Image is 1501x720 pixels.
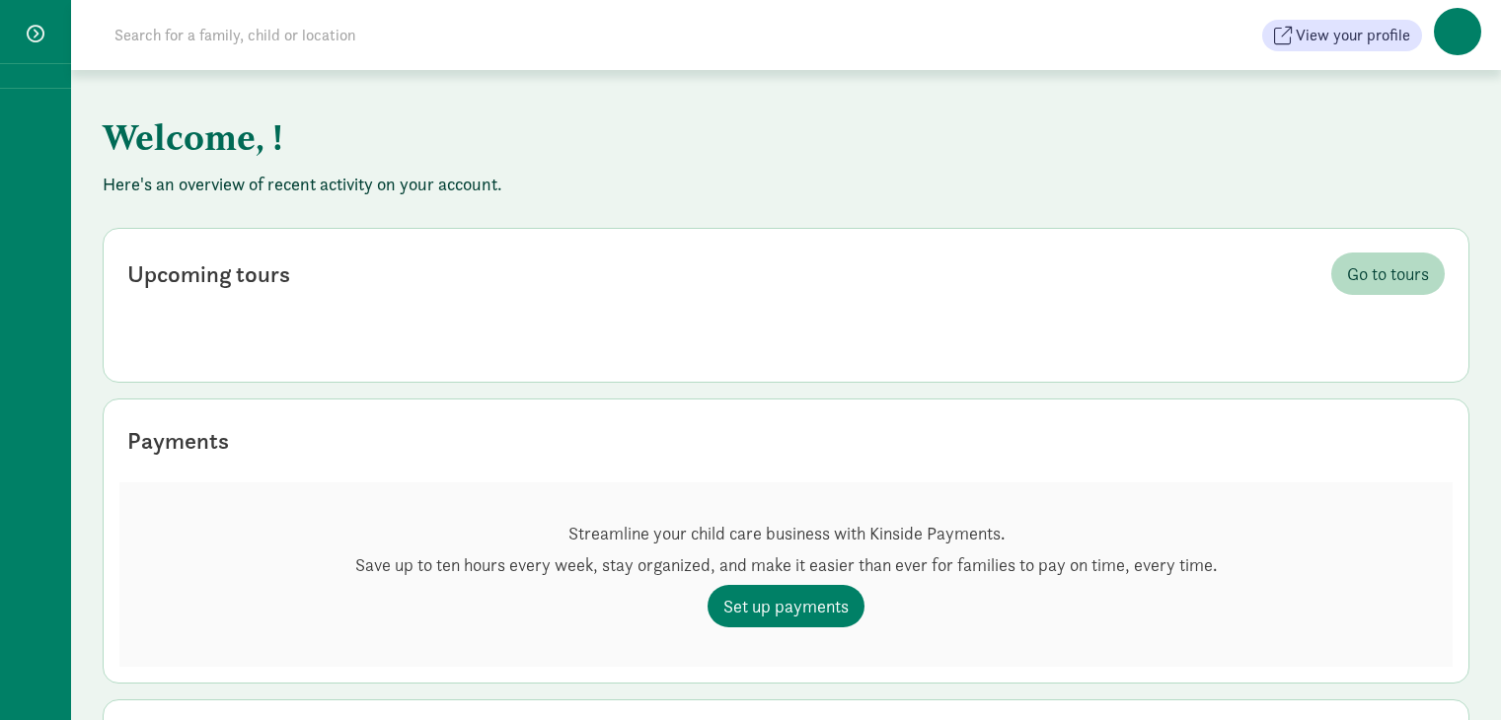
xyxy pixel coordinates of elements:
[103,16,656,55] input: Search for a family, child or location
[708,585,864,627] a: Set up payments
[103,173,1469,196] p: Here's an overview of recent activity on your account.
[355,522,1217,545] p: Streamline your child care business with Kinside Payments.
[1347,260,1429,287] span: Go to tours
[1331,252,1445,295] a: Go to tours
[355,553,1217,577] p: Save up to ten hours every week, stay organized, and make it easier than ever for families to pay...
[103,102,1080,173] h1: Welcome, !
[127,423,229,459] div: Payments
[1296,24,1410,47] span: View your profile
[1262,20,1422,51] button: View your profile
[723,593,849,619] span: Set up payments
[127,256,290,292] div: Upcoming tours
